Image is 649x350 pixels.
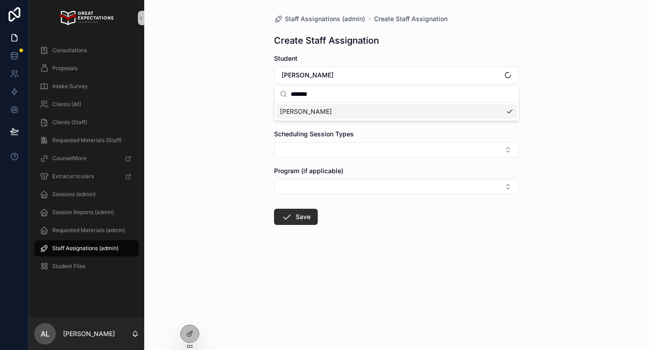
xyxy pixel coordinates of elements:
[285,14,365,23] span: Staff Assignations (admin)
[52,65,78,72] span: Proposals
[34,168,139,184] a: Extracurriculars
[282,71,334,80] span: [PERSON_NAME]
[34,60,139,76] a: Proposals
[52,119,87,126] span: Clients (Staff)
[41,328,50,339] span: AL
[274,14,365,23] a: Staff Assignations (admin)
[52,83,88,90] span: Intake Survey
[274,167,343,175] span: Program (if applicable)
[34,78,139,94] a: Intake Survey
[274,67,519,84] button: Select Button
[34,42,139,58] a: Consultations
[52,263,85,270] span: Student Files
[52,209,114,216] span: Session Reports (admin)
[34,96,139,112] a: Clients (All)
[52,191,96,198] span: Sessions (admin)
[52,47,87,54] span: Consultations
[52,101,81,108] span: Clients (All)
[34,114,139,130] a: Clients (Staff)
[34,222,139,238] a: Requested Materials (admin)
[274,34,379,47] h1: Create Staff Assignation
[34,150,139,166] a: CounselMore
[52,137,122,144] span: Requested Materials (Staff)
[280,107,332,116] span: [PERSON_NAME]
[52,173,94,180] span: Extracurriculars
[59,11,113,25] img: App logo
[374,14,448,23] a: Create Staff Assignation
[274,179,519,194] button: Select Button
[52,245,119,252] span: Staff Assignations (admin)
[29,36,144,286] div: scrollable content
[274,209,318,225] button: Save
[34,132,139,148] a: Requested Materials (Staff)
[274,142,519,157] button: Select Button
[52,155,87,162] span: CounselMore
[34,204,139,220] a: Session Reports (admin)
[34,258,139,274] a: Student Files
[34,240,139,256] a: Staff Assignations (admin)
[274,130,354,138] span: Scheduling Session Types
[34,186,139,202] a: Sessions (admin)
[63,329,115,338] p: [PERSON_NAME]
[52,227,125,234] span: Requested Materials (admin)
[274,103,519,121] div: Suggestions
[274,54,297,62] span: Student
